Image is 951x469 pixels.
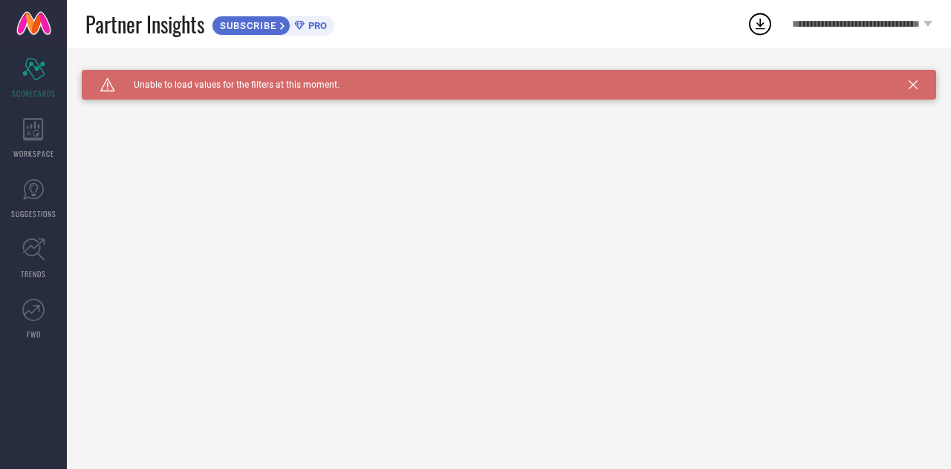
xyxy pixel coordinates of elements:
[11,208,56,219] span: SUGGESTIONS
[115,80,340,90] span: Unable to load values for the filters at this moment.
[12,88,56,99] span: SCORECARDS
[13,148,54,159] span: WORKSPACE
[305,20,327,31] span: PRO
[82,70,936,82] div: Unable to load filters at this moment. Please try later.
[212,12,334,36] a: SUBSCRIBEPRO
[212,20,280,31] span: SUBSCRIBE
[85,9,204,39] span: Partner Insights
[27,329,41,340] span: FWD
[747,10,773,37] div: Open download list
[21,268,46,279] span: TRENDS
